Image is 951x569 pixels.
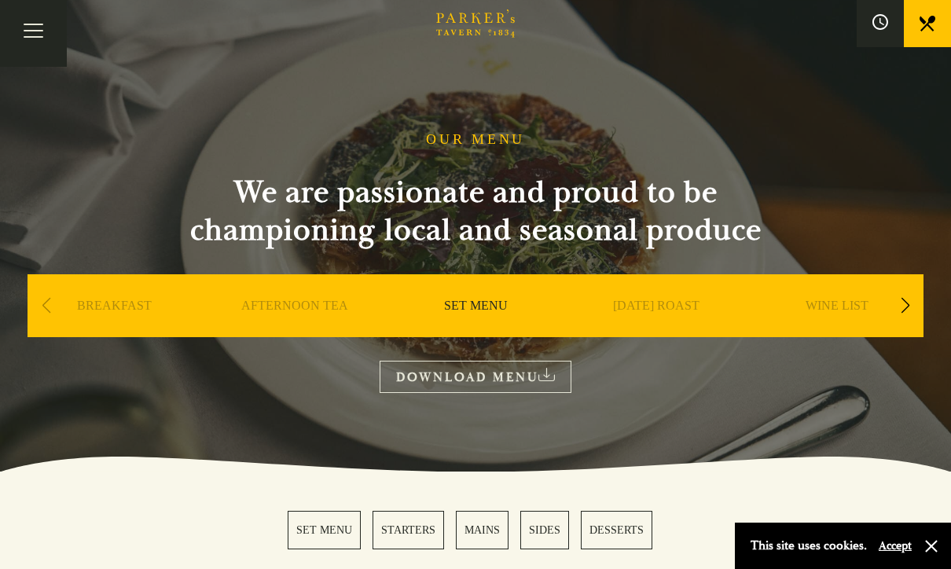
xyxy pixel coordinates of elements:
a: BREAKFAST [77,298,152,361]
h1: OUR MENU [426,131,525,149]
p: This site uses cookies. [751,534,867,557]
button: Accept [879,538,912,553]
a: 5 / 5 [581,511,652,549]
div: 4 / 9 [570,274,743,384]
a: 2 / 5 [373,511,444,549]
a: 1 / 5 [288,511,361,549]
div: 1 / 9 [28,274,200,384]
a: 4 / 5 [520,511,569,549]
div: 2 / 9 [208,274,381,384]
a: 3 / 5 [456,511,509,549]
div: 5 / 9 [751,274,923,384]
a: WINE LIST [806,298,868,361]
a: AFTERNOON TEA [241,298,348,361]
button: Close and accept [923,538,939,554]
div: Previous slide [35,288,57,323]
a: SET MENU [444,298,508,361]
a: [DATE] ROAST [613,298,699,361]
h2: We are passionate and proud to be championing local and seasonal produce [161,174,790,249]
a: DOWNLOAD MENU [380,361,571,393]
div: 3 / 9 [389,274,562,384]
div: Next slide [894,288,916,323]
